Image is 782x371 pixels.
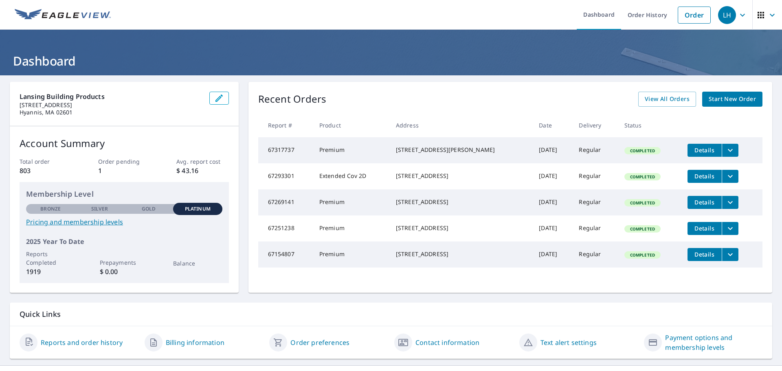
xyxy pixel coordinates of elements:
th: Date [532,113,572,137]
td: Premium [313,215,389,241]
td: [DATE] [532,241,572,268]
p: Membership Level [26,189,222,200]
div: [STREET_ADDRESS] [396,224,526,232]
span: Details [692,250,717,258]
div: LH [718,6,736,24]
td: Regular [572,215,617,241]
td: [DATE] [532,189,572,215]
p: Hyannis, MA 02601 [20,109,203,116]
button: detailsBtn-67269141 [688,196,722,209]
td: 67251238 [258,215,313,241]
th: Status [618,113,681,137]
td: Extended Cov 2D [313,163,389,189]
td: Premium [313,189,389,215]
td: Premium [313,241,389,268]
span: Start New Order [709,94,756,104]
div: [STREET_ADDRESS] [396,250,526,258]
button: filesDropdownBtn-67317737 [722,144,738,157]
p: Balance [173,259,222,268]
span: Completed [625,226,660,232]
span: View All Orders [645,94,690,104]
p: Gold [142,205,156,213]
a: Text alert settings [540,338,597,347]
td: [DATE] [532,215,572,241]
td: 67293301 [258,163,313,189]
p: Silver [91,205,108,213]
p: Reports Completed [26,250,75,267]
p: Recent Orders [258,92,327,107]
span: Completed [625,252,660,258]
td: Regular [572,163,617,189]
div: [STREET_ADDRESS][PERSON_NAME] [396,146,526,154]
td: Premium [313,137,389,163]
a: View All Orders [638,92,696,107]
td: 67269141 [258,189,313,215]
div: [STREET_ADDRESS] [396,172,526,180]
span: Completed [625,148,660,154]
p: $ 0.00 [100,267,149,277]
p: 1 [98,166,150,176]
th: Delivery [572,113,617,137]
a: Pricing and membership levels [26,217,222,227]
p: Account Summary [20,136,229,151]
td: 67317737 [258,137,313,163]
span: Details [692,224,717,232]
td: [DATE] [532,163,572,189]
button: detailsBtn-67293301 [688,170,722,183]
p: Quick Links [20,309,762,319]
span: Completed [625,200,660,206]
p: Prepayments [100,258,149,267]
button: detailsBtn-67251238 [688,222,722,235]
p: 1919 [26,267,75,277]
td: 67154807 [258,241,313,268]
td: Regular [572,241,617,268]
p: 803 [20,166,72,176]
button: filesDropdownBtn-67269141 [722,196,738,209]
a: Start New Order [702,92,762,107]
span: Details [692,146,717,154]
button: detailsBtn-67154807 [688,248,722,261]
button: filesDropdownBtn-67251238 [722,222,738,235]
a: Order preferences [290,338,349,347]
a: Payment options and membership levels [665,333,762,352]
p: 2025 Year To Date [26,237,222,246]
p: Order pending [98,157,150,166]
span: Details [692,172,717,180]
span: Details [692,198,717,206]
p: Platinum [185,205,211,213]
td: Regular [572,189,617,215]
th: Address [389,113,532,137]
div: [STREET_ADDRESS] [396,198,526,206]
td: [DATE] [532,137,572,163]
td: Regular [572,137,617,163]
p: Avg. report cost [176,157,228,166]
p: [STREET_ADDRESS] [20,101,203,109]
span: Completed [625,174,660,180]
a: Contact information [415,338,479,347]
th: Report # [258,113,313,137]
a: Reports and order history [41,338,123,347]
button: detailsBtn-67317737 [688,144,722,157]
h1: Dashboard [10,53,772,69]
button: filesDropdownBtn-67154807 [722,248,738,261]
p: $ 43.16 [176,166,228,176]
button: filesDropdownBtn-67293301 [722,170,738,183]
p: Bronze [40,205,61,213]
p: Lansing Building Products [20,92,203,101]
a: Billing information [166,338,224,347]
img: EV Logo [15,9,111,21]
p: Total order [20,157,72,166]
th: Product [313,113,389,137]
a: Order [678,7,711,24]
